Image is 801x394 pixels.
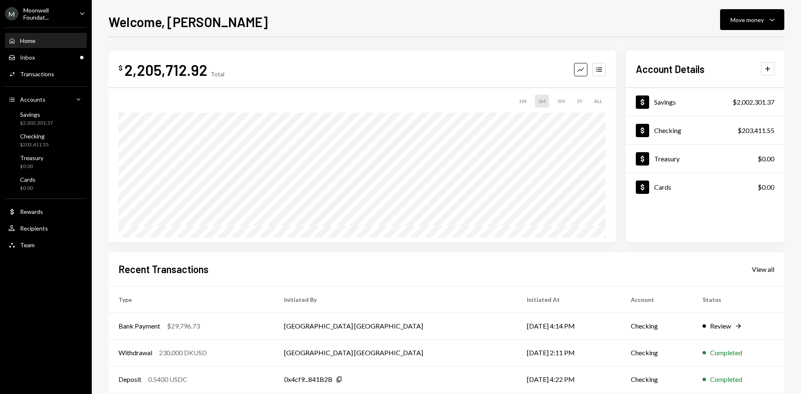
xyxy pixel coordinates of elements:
[118,348,152,358] div: Withdrawal
[636,62,705,76] h2: Account Details
[118,262,209,276] h2: Recent Transactions
[5,130,87,150] a: Checking$203,411.55
[20,241,35,248] div: Team
[626,145,784,173] a: Treasury$0.00
[20,208,43,215] div: Rewards
[738,125,774,136] div: $203,411.55
[515,95,530,108] div: 1W
[5,221,87,236] a: Recipients
[124,60,207,79] div: 2,205,712.92
[654,98,676,106] div: Savings
[758,154,774,164] div: $0.00
[108,286,274,313] th: Type
[654,183,671,191] div: Cards
[5,92,87,107] a: Accounts
[5,50,87,65] a: Inbox
[693,286,784,313] th: Status
[621,313,693,339] td: Checking
[758,182,774,192] div: $0.00
[626,173,784,201] a: Cards$0.00
[517,313,621,339] td: [DATE] 4:14 PM
[517,286,621,313] th: Initiated At
[720,9,784,30] button: Move money
[148,374,187,384] div: 0.5400 USDC
[573,95,586,108] div: 1Y
[118,321,160,331] div: Bank Payment
[274,313,517,339] td: [GEOGRAPHIC_DATA] [GEOGRAPHIC_DATA]
[20,154,43,161] div: Treasury
[108,13,268,30] h1: Welcome, [PERSON_NAME]
[20,70,54,78] div: Transactions
[554,95,568,108] div: 3M
[5,237,87,252] a: Team
[284,374,332,384] div: 0x4cf9...841B2B
[20,141,49,148] div: $203,411.55
[733,97,774,107] div: $2,002,301.37
[517,339,621,366] td: [DATE] 2:11 PM
[752,264,774,274] a: View all
[730,15,764,24] div: Move money
[211,70,224,78] div: Total
[167,321,200,331] div: $29,796.73
[20,185,35,192] div: $0.00
[274,286,517,313] th: Initiated By
[118,374,141,384] div: Deposit
[274,339,517,366] td: [GEOGRAPHIC_DATA] [GEOGRAPHIC_DATA]
[5,204,87,219] a: Rewards
[591,95,606,108] div: ALL
[626,116,784,144] a: Checking$203,411.55
[20,37,35,44] div: Home
[710,348,742,358] div: Completed
[621,339,693,366] td: Checking
[621,286,693,313] th: Account
[535,95,549,108] div: 1M
[621,366,693,393] td: Checking
[20,225,48,232] div: Recipients
[20,54,35,61] div: Inbox
[517,366,621,393] td: [DATE] 4:22 PM
[626,88,784,116] a: Savings$2,002,301.37
[118,64,123,72] div: $
[710,321,731,331] div: Review
[20,111,53,118] div: Savings
[5,33,87,48] a: Home
[23,7,73,21] div: Moonwell Foundat...
[20,96,45,103] div: Accounts
[159,348,207,358] div: 230,000 DKUSD
[5,108,87,128] a: Savings$2,002,301.37
[654,155,680,163] div: Treasury
[654,126,681,134] div: Checking
[5,152,87,172] a: Treasury$0.00
[20,163,43,170] div: $0.00
[710,374,742,384] div: Completed
[20,120,53,127] div: $2,002,301.37
[5,66,87,81] a: Transactions
[5,7,18,20] div: M
[20,176,35,183] div: Cards
[20,133,49,140] div: Checking
[5,173,87,193] a: Cards$0.00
